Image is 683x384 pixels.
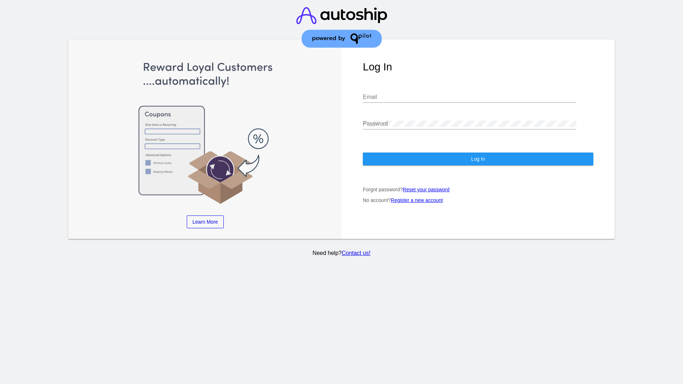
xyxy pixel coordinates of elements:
[403,187,450,192] a: Reset your password
[363,94,576,100] input: Email
[363,61,593,73] h1: Log In
[192,219,218,225] span: Learn More
[341,250,370,256] a: Contact us!
[363,197,593,203] p: No account?
[363,153,593,165] button: Log In
[391,197,443,203] a: Register a new account
[187,215,224,228] a: Learn More
[67,250,616,256] p: Need help?
[471,156,485,162] span: Log In
[90,61,321,205] img: Apply Coupons Automatically to Scheduled Orders with QPilot
[363,187,593,192] p: Forgot password?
